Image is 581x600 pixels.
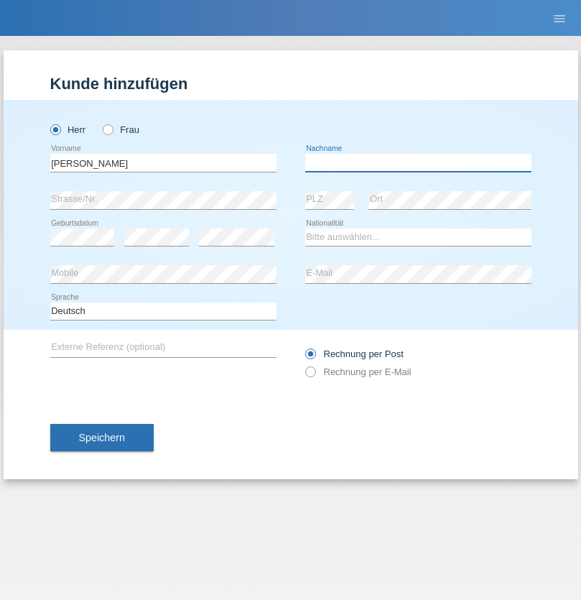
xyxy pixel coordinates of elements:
input: Rechnung per E-Mail [305,366,315,384]
a: menu [545,14,574,22]
button: Speichern [50,424,154,451]
input: Herr [50,124,60,134]
label: Rechnung per Post [305,349,404,359]
i: menu [552,11,567,26]
span: Speichern [79,432,125,443]
h1: Kunde hinzufügen [50,75,531,93]
input: Rechnung per Post [305,349,315,366]
label: Herr [50,124,86,135]
label: Rechnung per E-Mail [305,366,412,377]
input: Frau [103,124,112,134]
label: Frau [103,124,139,135]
